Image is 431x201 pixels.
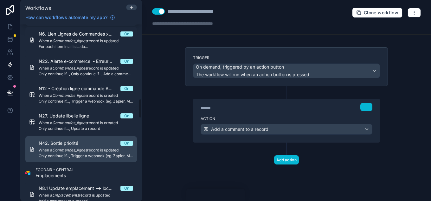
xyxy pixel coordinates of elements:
[201,116,372,121] label: Action
[274,155,299,164] button: Add action
[196,64,284,70] span: On demand, triggered by an action button
[201,124,372,135] button: Add a comment to a record
[25,5,51,11] span: Workflows
[25,14,107,21] span: How can workflows automate my app?
[364,10,398,16] span: Clone workflow
[196,72,309,77] span: The workflow will run when an action button is pressed
[193,55,380,60] label: Trigger
[211,126,268,132] span: Add a comment to a record
[23,14,118,21] a: How can workflows automate my app?
[193,64,380,78] button: On demand, triggered by an action buttonThe workflow will run when an action button is pressed
[352,8,402,18] button: Clone workflow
